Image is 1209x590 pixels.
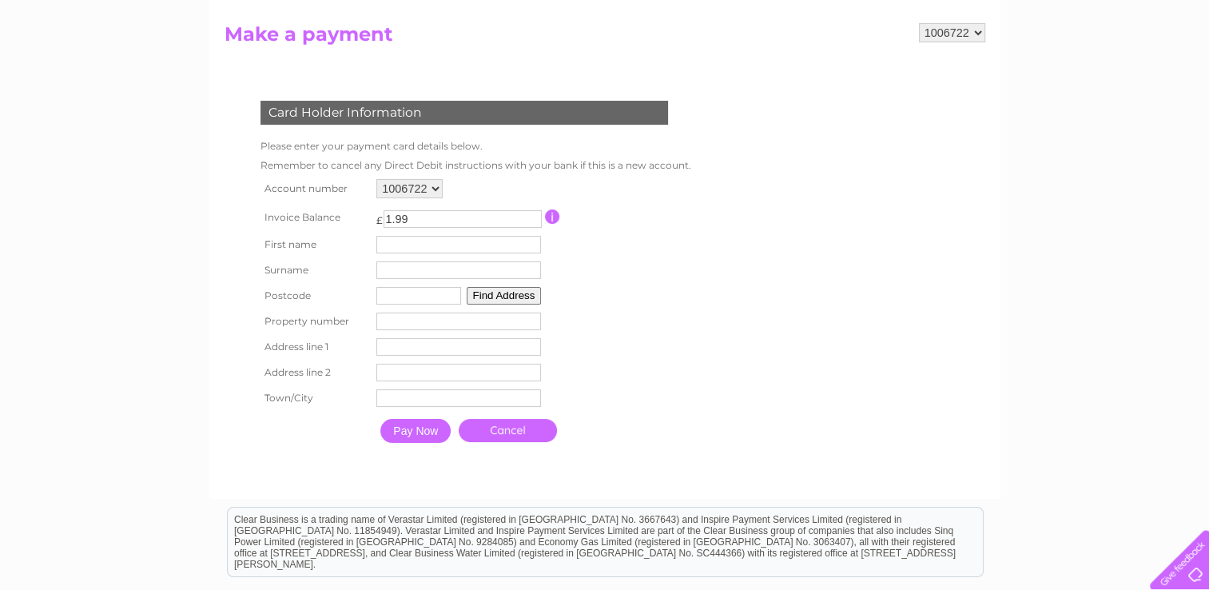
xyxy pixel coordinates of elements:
input: Information [545,209,560,224]
div: Card Holder Information [260,101,668,125]
th: Property number [257,309,373,334]
div: Clear Business is a trading name of Verastar Limited (registered in [GEOGRAPHIC_DATA] No. 3667643... [228,9,983,78]
th: Account number [257,175,373,202]
a: Cancel [459,419,557,442]
a: 0333 014 3131 [908,8,1018,28]
th: Surname [257,257,373,283]
th: First name [257,232,373,257]
a: Telecoms [1012,68,1060,80]
input: Pay Now [380,419,451,443]
h2: Make a payment [225,23,985,54]
th: Address line 1 [257,334,373,360]
th: Address line 2 [257,360,373,385]
img: logo.png [42,42,124,90]
a: Blog [1070,68,1093,80]
th: Postcode [257,283,373,309]
button: Find Address [467,287,542,305]
a: Log out [1156,68,1194,80]
th: Invoice Balance [257,202,373,232]
td: Remember to cancel any Direct Debit instructions with your bank if this is a new account. [257,156,695,175]
td: Please enter your payment card details below. [257,137,695,156]
a: Water [928,68,958,80]
a: Contact [1103,68,1142,80]
td: £ [376,206,383,226]
th: Town/City [257,385,373,411]
a: Energy [968,68,1003,80]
